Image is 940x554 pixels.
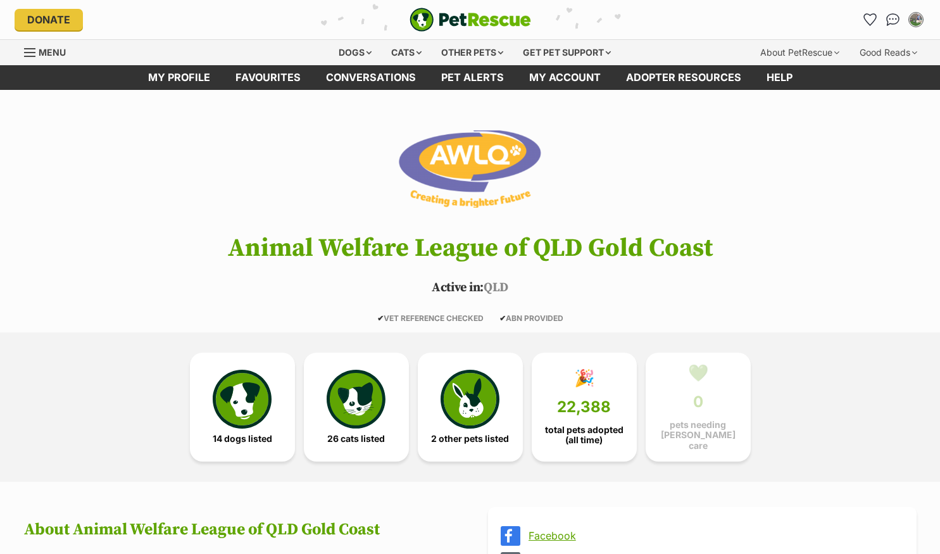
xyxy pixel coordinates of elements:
span: 26 cats listed [327,434,385,444]
img: petrescue-icon-eee76f85a60ef55c4a1927667547b313a7c0e82042636edf73dce9c88f694885.svg [213,370,271,428]
a: 14 dogs listed [190,353,295,462]
span: 2 other pets listed [431,434,509,444]
a: 💚 0 pets needing [PERSON_NAME] care [646,353,751,462]
a: Adopter resources [613,65,754,90]
icon: ✔ [377,313,384,323]
div: Cats [382,40,430,65]
a: PetRescue [410,8,531,32]
a: My profile [135,65,223,90]
img: logo-e224e6f780fb5917bec1dbf3a21bbac754714ae5b6737aabdf751b685950b380.svg [410,8,531,32]
button: My account [906,9,926,30]
span: ABN PROVIDED [499,313,563,323]
div: Dogs [330,40,380,65]
img: cat-icon-068c71abf8fe30c970a85cd354bc8e23425d12f6e8612795f06af48be43a487a.svg [327,370,385,428]
div: Good Reads [851,40,926,65]
p: QLD [5,279,936,298]
span: pets needing [PERSON_NAME] care [656,420,740,450]
div: Get pet support [514,40,620,65]
span: total pets adopted (all time) [542,425,626,445]
img: Animal Welfare League of QLD Gold Coast [398,115,542,223]
a: My account [517,65,613,90]
div: 🎉 [574,368,594,387]
div: About PetRescue [751,40,848,65]
a: Favourites [223,65,313,90]
a: conversations [313,65,429,90]
img: Merelyn Matheson profile pic [910,13,922,26]
span: 14 dogs listed [213,434,272,444]
span: Menu [39,47,66,58]
span: VET REFERENCE CHECKED [377,313,484,323]
a: Donate [15,9,83,30]
div: Other pets [432,40,512,65]
a: Pet alerts [429,65,517,90]
img: bunny-icon-b786713a4a21a2fe6d13e954f4cb29d131f1b31f8a74b52ca2c6d2999bc34bbe.svg [441,370,499,428]
a: Facebook [529,530,899,541]
span: 0 [693,393,703,411]
a: Help [754,65,805,90]
span: 22,388 [557,398,611,416]
ul: Account quick links [860,9,926,30]
a: Menu [24,40,75,63]
a: Conversations [883,9,903,30]
a: 2 other pets listed [418,353,523,462]
a: Favourites [860,9,880,30]
a: 26 cats listed [304,353,409,462]
img: chat-41dd97257d64d25036548639549fe6c8038ab92f7586957e7f3b1b290dea8141.svg [886,13,899,26]
icon: ✔ [499,313,506,323]
a: 🎉 22,388 total pets adopted (all time) [532,353,637,462]
div: 💚 [688,363,708,382]
h2: About Animal Welfare League of QLD Gold Coast [24,520,453,539]
span: Active in: [432,280,484,296]
h1: Animal Welfare League of QLD Gold Coast [5,234,936,262]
